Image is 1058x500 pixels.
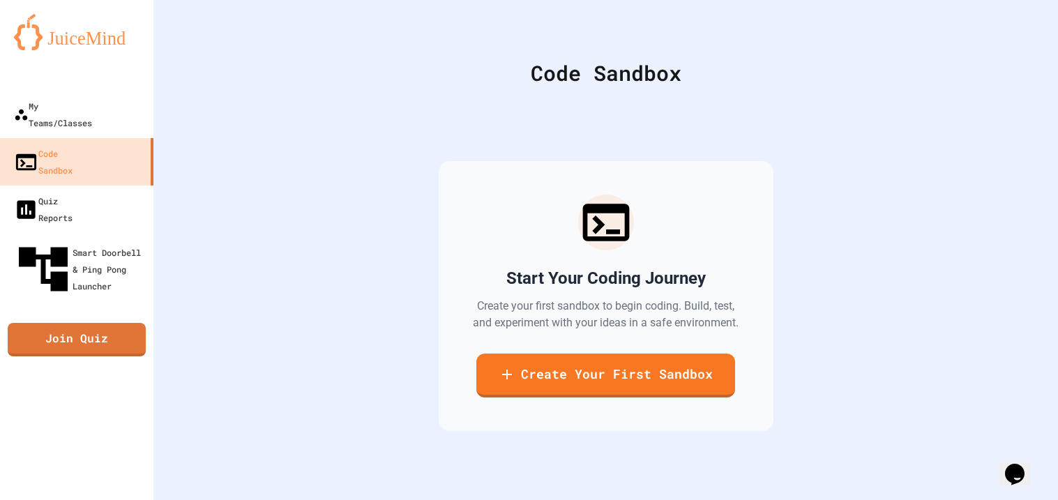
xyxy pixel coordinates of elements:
div: My Teams/Classes [14,98,92,131]
p: Create your first sandbox to begin coding. Build, test, and experiment with your ideas in a safe ... [472,298,740,331]
div: Smart Doorbell & Ping Pong Launcher [14,240,148,298]
h2: Start Your Coding Journey [506,267,706,289]
div: Code Sandbox [14,145,73,179]
div: Code Sandbox [188,57,1023,89]
img: logo-orange.svg [14,14,139,50]
div: Quiz Reports [14,192,73,226]
a: Join Quiz [8,323,146,356]
iframe: chat widget [999,444,1044,486]
a: Create Your First Sandbox [476,354,735,397]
